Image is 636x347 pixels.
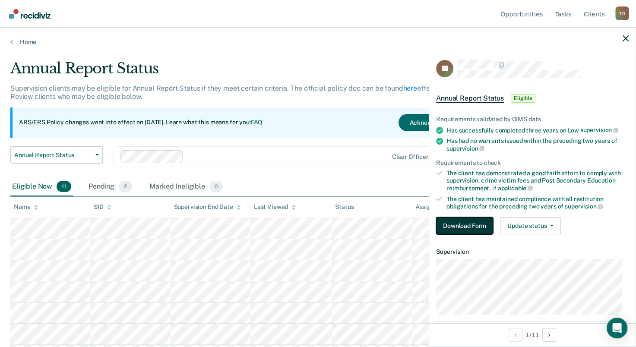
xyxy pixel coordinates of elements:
div: Last Viewed [254,203,296,211]
div: Clear officers [392,153,432,161]
dt: Supervision [436,248,629,256]
div: 1 / 11 [429,323,636,346]
span: 0 [209,181,223,192]
div: Requirements to check [436,159,629,167]
span: supervision [565,203,603,210]
a: here [403,84,417,92]
span: supervision [446,145,484,152]
span: 11 [57,181,71,192]
div: Annual Report StatusEligible [429,85,636,112]
button: Update status [500,217,561,234]
div: Has successfully completed three years on Low [446,126,629,134]
p: ARS/ERS Policy changes went into effect on [DATE]. Learn what this means for you: [19,118,263,127]
span: 2 [119,181,132,192]
div: Supervision End Date [174,203,241,211]
img: Recidiviz [9,9,51,19]
div: Status [335,203,354,211]
button: Next Opportunity [542,328,556,342]
span: supervision [580,126,618,133]
div: Requirements validated by OIMS data [436,116,629,123]
p: Supervision clients may be eligible for Annual Report Status if they meet certain criteria. The o... [10,84,470,101]
button: Acknowledge & Close [399,114,481,131]
div: The client has maintained compliance with all restitution obligations for the preceding two years of [446,196,629,210]
span: applicable [498,185,533,192]
button: Profile dropdown button [615,6,629,20]
div: T G [615,6,629,20]
span: Annual Report Status [436,94,504,103]
a: Navigate to form link [436,217,497,234]
div: Has had no warrants issued within the preceding two years of [446,137,629,152]
div: Pending [87,177,134,196]
span: Eligible [511,94,535,103]
div: Assigned to [415,203,456,211]
span: Annual Report Status [14,151,92,159]
div: Name [14,203,38,211]
div: Open Intercom Messenger [607,318,627,338]
button: Previous Opportunity [509,328,522,342]
div: SID [94,203,111,211]
div: Eligible Now [10,177,73,196]
a: FAQ [251,119,263,126]
div: Annual Report Status [10,60,487,84]
div: The client has demonstrated a good faith effort to comply with supervision, crime victim fees and... [446,170,629,192]
div: Marked Ineligible [148,177,225,196]
button: Download Form [436,217,493,234]
a: Home [10,38,626,46]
